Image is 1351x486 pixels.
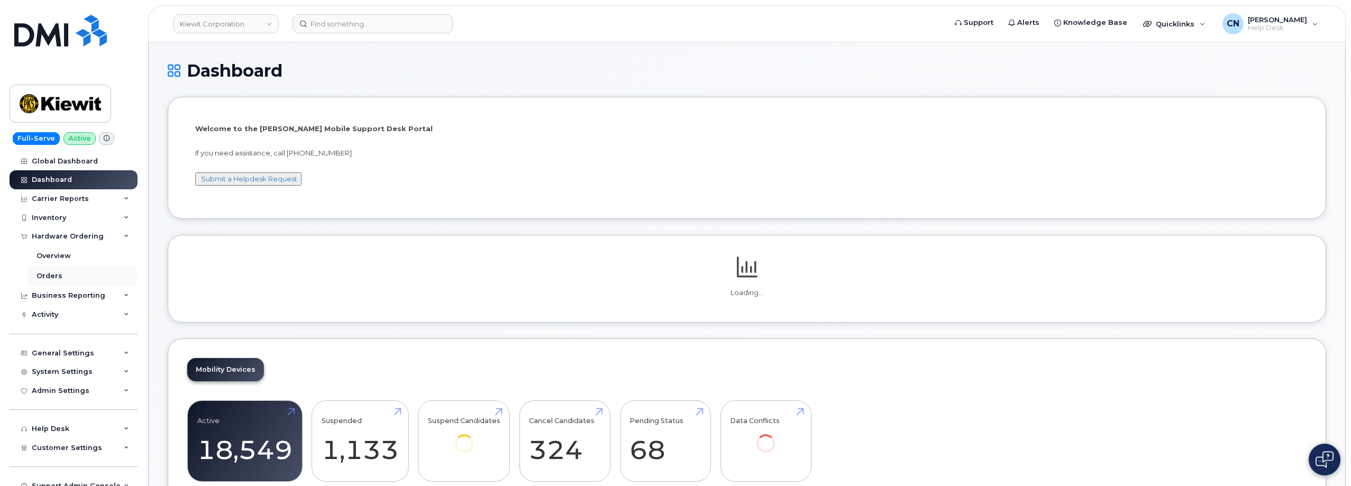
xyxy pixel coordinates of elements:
p: If you need assistance, call [PHONE_NUMBER] [195,148,1299,158]
h1: Dashboard [168,61,1326,80]
a: Suspended 1,133 [322,406,399,476]
a: Suspend Candidates [428,406,500,467]
a: Pending Status 68 [629,406,701,476]
img: Open chat [1316,451,1334,468]
a: Data Conflicts [730,406,801,467]
a: Mobility Devices [187,358,264,381]
button: Submit a Helpdesk Request [195,172,302,186]
a: Active 18,549 [197,406,293,476]
a: Submit a Helpdesk Request [201,175,297,183]
p: Loading... [187,288,1307,298]
a: Cancel Candidates 324 [529,406,600,476]
p: Welcome to the [PERSON_NAME] Mobile Support Desk Portal [195,124,1299,134]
